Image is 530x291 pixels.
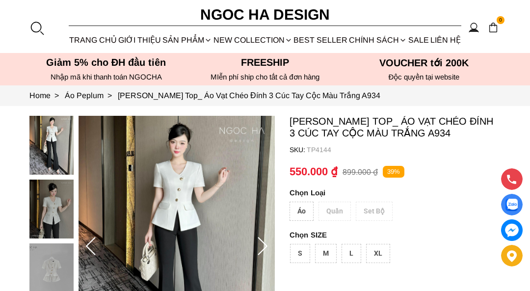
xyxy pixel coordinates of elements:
[488,22,499,33] img: img-CART-ICON-ksit0nf1
[307,146,501,154] p: TP4144
[290,165,338,178] p: 550.000 ₫
[51,91,63,100] span: >
[497,16,504,24] span: 0
[290,146,307,154] h6: SKU:
[29,180,74,238] img: Amy Top_ Áo Vạt Chéo Đính 3 Cúc Tay Cộc Màu Trắng A934_mini_1
[347,57,501,69] h5: VOUCHER tới 200K
[51,73,162,81] font: Nhập mã khi thanh toán NGOCHA
[408,27,430,53] a: SALE
[162,27,213,53] div: SẢN PHẨM
[118,91,380,100] a: Link to Amy Top_ Áo Vạt Chéo Đính 3 Cúc Tay Cộc Màu Trắng A934
[65,91,118,100] a: Link to Áo Peplum
[29,116,74,175] img: Amy Top_ Áo Vạt Chéo Đính 3 Cúc Tay Cộc Màu Trắng A934_mini_0
[348,27,408,53] div: Chính sách
[290,116,501,139] p: [PERSON_NAME] Top_ Áo Vạt Chéo Đính 3 Cúc Tay Cộc Màu Trắng A934
[429,27,461,53] a: LIÊN HỆ
[69,27,118,53] a: TRANG CHỦ
[167,3,363,26] a: Ngoc Ha Design
[342,244,361,263] div: L
[241,57,289,68] font: Freeship
[366,244,390,263] div: XL
[343,167,378,177] p: 899.000 ₫
[315,244,337,263] div: M
[501,219,523,241] a: messenger
[29,91,65,100] a: Link to Home
[104,91,116,100] span: >
[290,231,501,239] p: SIZE
[505,199,518,211] img: Display image
[212,27,293,53] a: NEW COLLECTION
[347,73,501,81] h6: Độc quyền tại website
[118,27,162,53] a: GIỚI THIỆU
[293,27,348,53] a: BEST SELLER
[501,194,523,215] a: Display image
[290,244,310,263] div: S
[290,188,477,197] p: Loại
[383,166,404,178] p: 39%
[290,202,314,221] div: Áo
[46,57,166,68] font: Giảm 5% cho ĐH đầu tiên
[188,73,342,81] h6: MIễn phí ship cho tất cả đơn hàng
